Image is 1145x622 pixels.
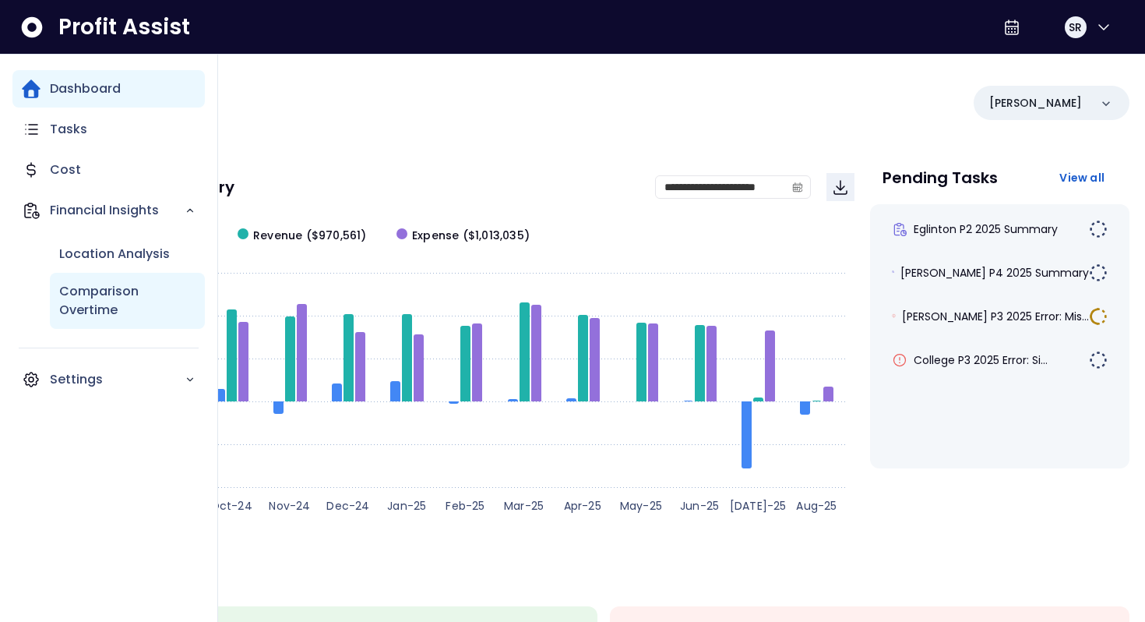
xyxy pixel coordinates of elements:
[210,498,252,514] text: Oct-24
[730,498,787,514] text: [DATE]-25
[58,13,190,41] span: Profit Assist
[50,161,81,179] p: Cost
[59,245,170,263] p: Location Analysis
[680,498,719,514] text: Jun-25
[826,173,854,201] button: Download
[902,309,1089,324] span: [PERSON_NAME] P3 2025 Error: Mis...
[1089,263,1108,282] img: Not yet Started
[59,282,196,320] p: Comparison Overtime
[387,498,426,514] text: Jan-25
[914,352,1048,368] span: College P3 2025 Error: Si...
[50,201,185,220] p: Financial Insights
[1089,220,1108,239] img: Not yet Started
[1089,307,1108,326] img: In Progress
[50,120,87,139] p: Tasks
[900,265,1089,281] span: [PERSON_NAME] P4 2025 Summary
[1069,19,1082,35] span: SR
[792,182,803,193] svg: calendar
[412,228,530,244] span: Expense ($1,013,035)
[504,498,544,514] text: Mar-25
[914,221,1058,237] span: Eglinton P2 2025 Summary
[989,95,1082,111] p: [PERSON_NAME]
[326,498,369,514] text: Dec-24
[1047,164,1117,192] button: View all
[796,498,837,514] text: Aug-25
[1059,170,1104,186] span: View all
[446,498,484,514] text: Feb-25
[564,498,601,514] text: Apr-25
[269,498,310,514] text: Nov-24
[883,170,998,186] p: Pending Tasks
[50,370,185,389] p: Settings
[50,80,121,98] p: Dashboard
[253,228,367,244] span: Revenue ($970,561)
[620,498,662,514] text: May-25
[78,572,1129,588] p: Wins & Losses
[1089,351,1108,369] img: Not yet Started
